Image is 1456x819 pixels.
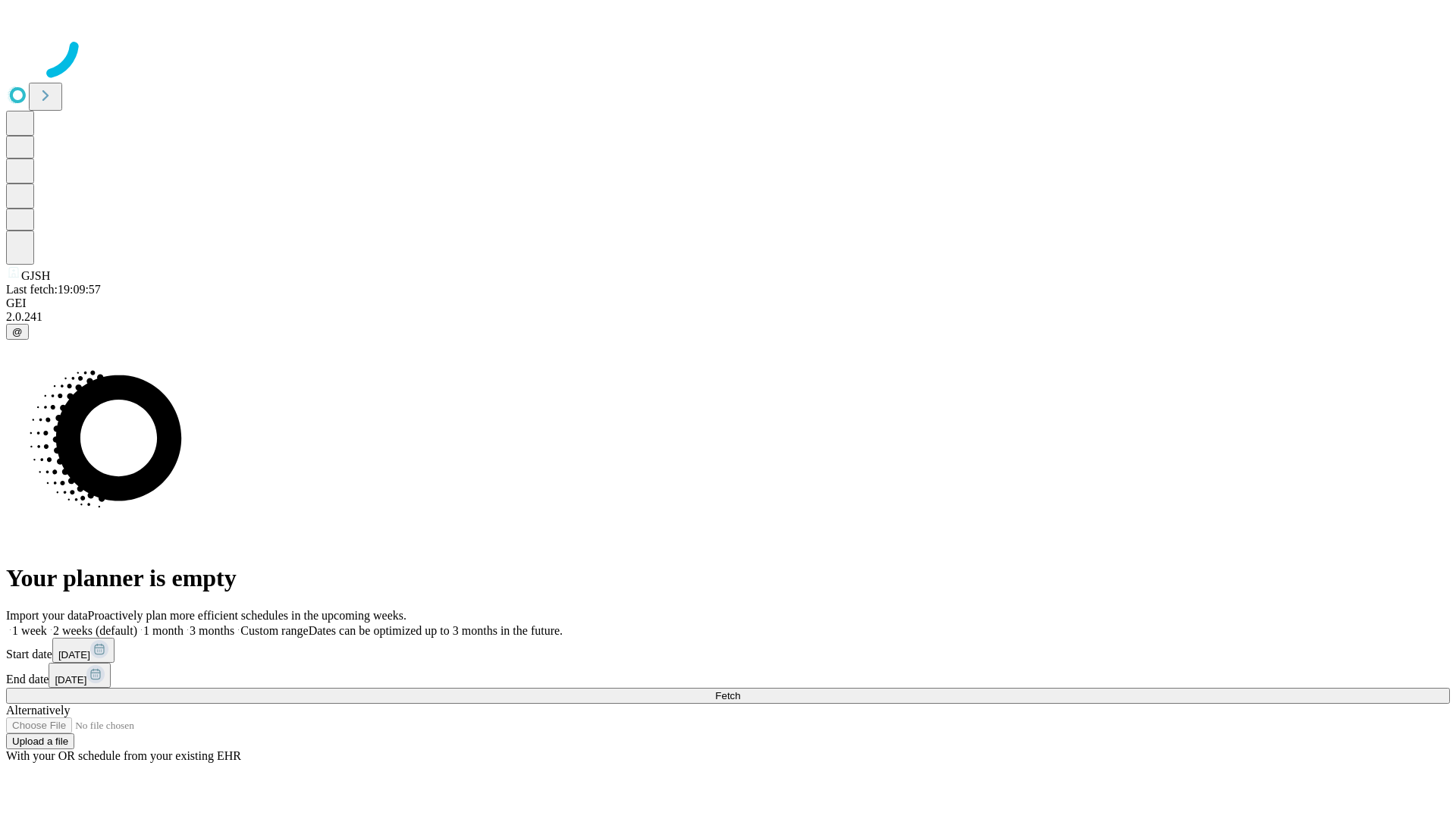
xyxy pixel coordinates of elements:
[6,638,1450,663] div: Start date
[21,269,50,282] span: GJSH
[6,704,70,717] span: Alternatively
[6,609,88,622] span: Import your data
[55,674,86,686] span: [DATE]
[12,326,23,337] span: @
[6,663,1450,688] div: End date
[6,733,74,749] button: Upload a file
[143,624,184,637] span: 1 month
[49,663,111,688] button: [DATE]
[309,624,563,637] span: Dates can be optimized up to 3 months in the future.
[12,624,47,637] span: 1 week
[6,324,29,340] button: @
[240,624,308,637] span: Custom range
[6,283,101,296] span: Last fetch: 19:09:57
[715,690,740,701] span: Fetch
[6,564,1450,592] h1: Your planner is empty
[6,749,241,762] span: With your OR schedule from your existing EHR
[6,688,1450,704] button: Fetch
[53,624,137,637] span: 2 weeks (default)
[6,297,1450,310] div: GEI
[52,638,115,663] button: [DATE]
[190,624,234,637] span: 3 months
[6,310,1450,324] div: 2.0.241
[58,649,90,661] span: [DATE]
[88,609,406,622] span: Proactively plan more efficient schedules in the upcoming weeks.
